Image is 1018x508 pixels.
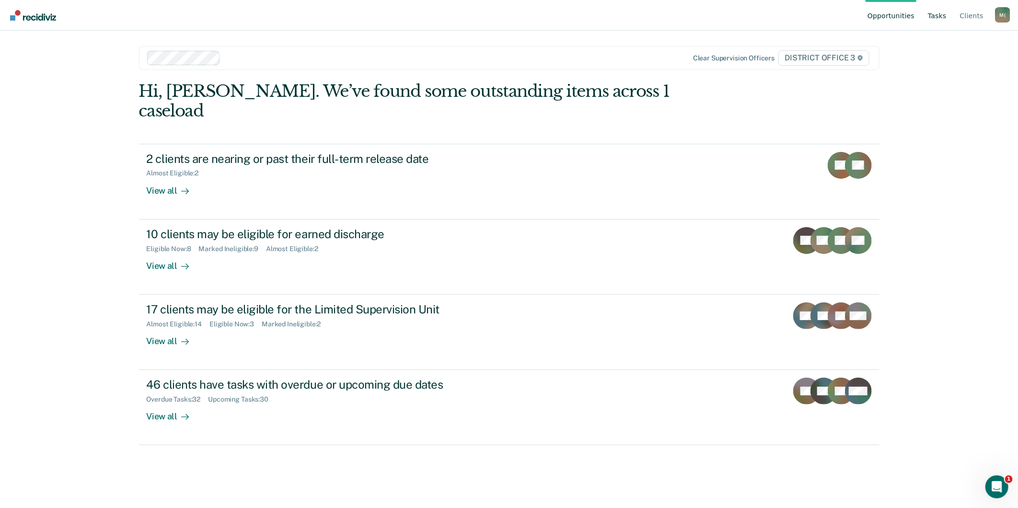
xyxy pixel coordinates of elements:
[139,219,879,295] a: 10 clients may be eligible for earned dischargeEligible Now:8Marked Ineligible:9Almost Eligible:2...
[147,227,483,241] div: 10 clients may be eligible for earned discharge
[693,54,775,62] div: Clear supervision officers
[147,253,200,271] div: View all
[147,169,207,177] div: Almost Eligible : 2
[139,370,879,445] a: 46 clients have tasks with overdue or upcoming due datesOverdue Tasks:32Upcoming Tasks:30View all
[147,378,483,392] div: 46 clients have tasks with overdue or upcoming due dates
[139,144,879,219] a: 2 clients are nearing or past their full-term release dateAlmost Eligible:2View all
[147,328,200,347] div: View all
[147,320,210,328] div: Almost Eligible : 14
[209,320,262,328] div: Eligible Now : 3
[995,7,1010,23] button: Profile dropdown button
[266,245,326,253] div: Almost Eligible : 2
[778,50,869,66] span: DISTRICT OFFICE 3
[985,475,1008,498] iframe: Intercom live chat
[208,395,276,404] div: Upcoming Tasks : 30
[147,245,199,253] div: Eligible Now : 8
[199,245,266,253] div: Marked Ineligible : 9
[147,177,200,196] div: View all
[262,320,328,328] div: Marked Ineligible : 2
[147,302,483,316] div: 17 clients may be eligible for the Limited Supervision Unit
[1005,475,1013,483] span: 1
[147,404,200,422] div: View all
[147,395,208,404] div: Overdue Tasks : 32
[995,7,1010,23] div: M (
[10,10,56,21] img: Recidiviz
[139,81,731,121] div: Hi, [PERSON_NAME]. We’ve found some outstanding items across 1 caseload
[139,295,879,370] a: 17 clients may be eligible for the Limited Supervision UnitAlmost Eligible:14Eligible Now:3Marked...
[147,152,483,166] div: 2 clients are nearing or past their full-term release date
